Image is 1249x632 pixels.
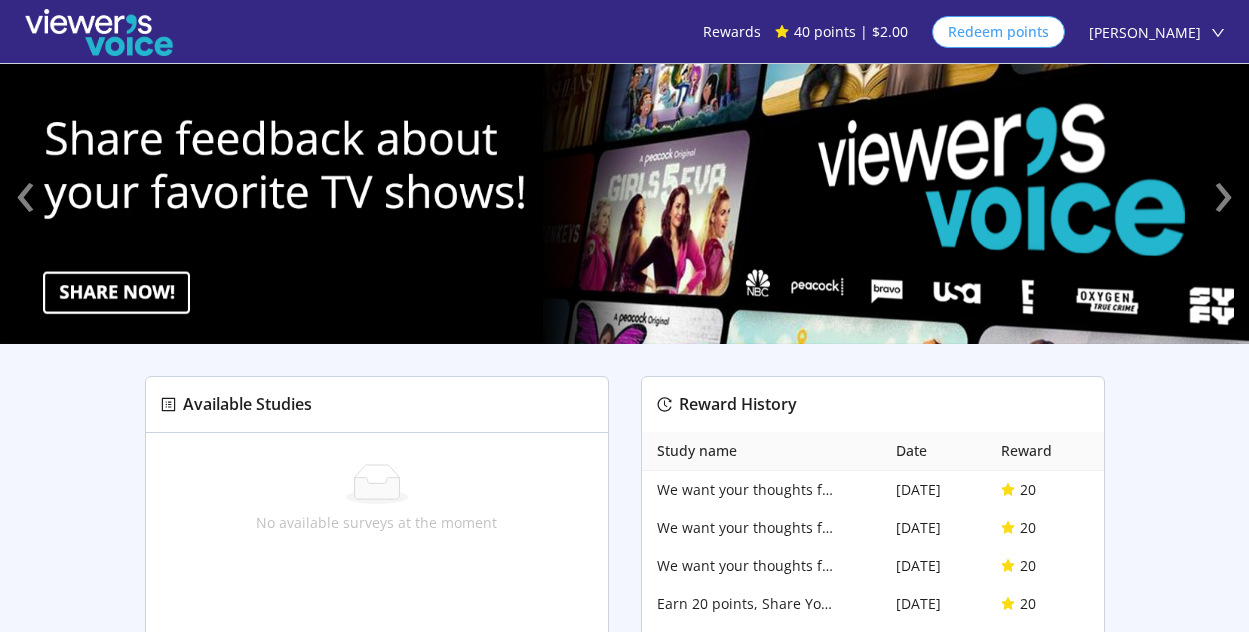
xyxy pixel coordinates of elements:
[1020,594,1036,613] span: 20
[896,593,985,615] div: [DATE]
[1001,483,1015,497] span: star
[1020,518,1036,537] span: 20
[642,432,889,471] th: Study name
[1001,597,1015,611] span: star
[176,392,312,417] div: Available Studies
[1020,480,1036,499] span: 20
[1211,26,1225,40] span: down
[1020,556,1036,575] span: 20
[154,512,600,534] div: No available surveys at the moment
[932,16,1065,48] button: Redeem points
[657,517,837,539] span: We want your thoughts for 20 points!
[1001,521,1015,535] span: star
[1001,559,1015,573] span: star
[1089,1,1201,65] span: [PERSON_NAME]
[948,21,1049,43] span: Redeem points
[896,479,985,501] div: [DATE]
[672,392,797,417] div: Reward History
[657,397,672,412] span: history
[896,555,985,577] div: [DATE]
[1162,134,1249,344] a: ›
[888,432,993,471] th: Date
[896,517,985,539] div: [DATE]
[161,397,176,412] span: profile
[657,555,837,577] span: We want your thoughts for 20 points!
[657,593,837,615] span: Earn 20 points, Share Your Opinions in this Latest Survey
[657,479,837,501] span: We want your thoughts for 20 points!
[993,432,1104,471] th: Reward
[775,25,789,39] span: star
